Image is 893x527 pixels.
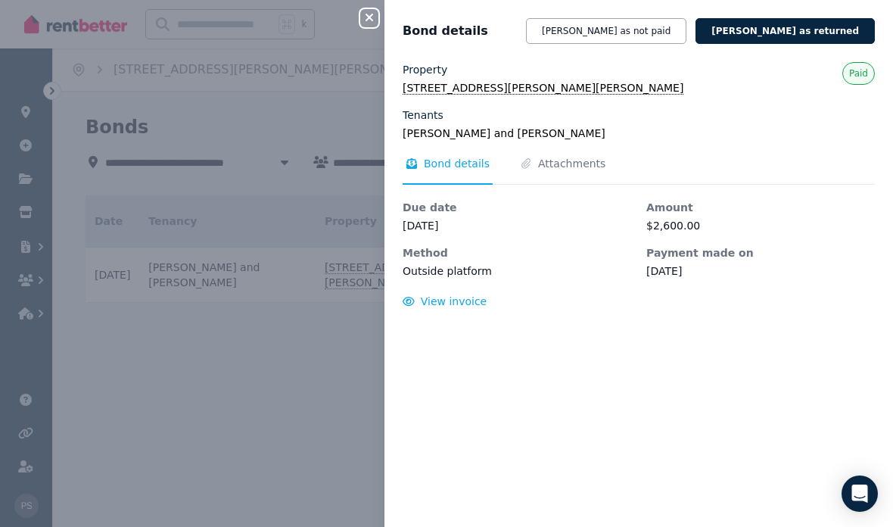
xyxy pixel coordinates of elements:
[403,218,631,233] dd: [DATE]
[849,67,868,80] span: Paid
[403,126,875,141] legend: [PERSON_NAME] and [PERSON_NAME]
[526,18,686,44] button: [PERSON_NAME] as not paid
[538,156,605,171] span: Attachments
[403,22,488,40] span: Bond details
[424,156,490,171] span: Bond details
[421,295,487,307] span: View invoice
[403,156,875,185] nav: Tabs
[403,108,443,123] label: Tenants
[403,294,487,309] button: View invoice
[646,245,875,260] dt: Payment made on
[842,476,878,512] div: Open Intercom Messenger
[403,200,631,215] dt: Due date
[646,200,875,215] dt: Amount
[646,218,875,233] dd: $2,600.00
[695,18,875,44] button: [PERSON_NAME] as returned
[403,263,631,279] dd: Outside platform
[646,263,875,279] dd: [DATE]
[403,245,631,260] dt: Method
[403,62,447,77] label: Property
